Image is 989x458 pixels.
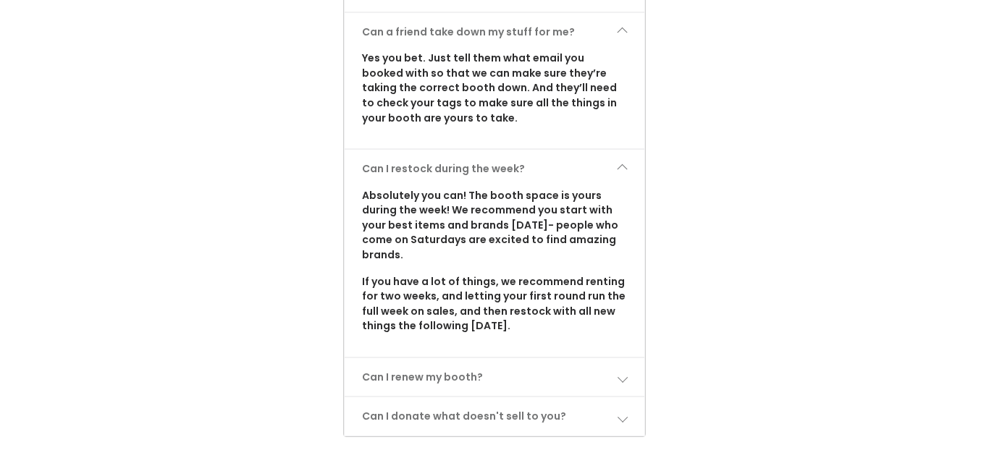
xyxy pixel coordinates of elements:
[362,188,627,263] p: Absolutely you can! The booth space is yours during the week! We recommend you start with your be...
[362,274,627,334] p: If you have a lot of things, we recommend renting for two weeks, and letting your first round run...
[362,51,627,125] p: Yes you bet. Just tell them what email you booked with so that we can make sure they’re taking th...
[345,358,644,396] a: Can I renew my booth?
[345,150,644,188] a: Can I restock during the week?
[345,13,644,51] a: Can a friend take down my stuff for me?
[345,397,644,436] a: Can I donate what doesn't sell to you?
